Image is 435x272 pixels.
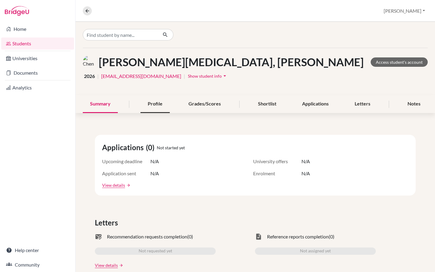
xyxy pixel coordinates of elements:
[253,158,301,165] span: University offers
[1,244,74,256] a: Help center
[157,144,185,151] span: Not started yet
[102,142,146,153] span: Applications
[187,233,193,240] span: (0)
[139,248,172,255] span: Not requested yet
[253,170,301,177] span: Enrolment
[150,170,159,177] span: N/A
[101,73,181,80] a: [EMAIL_ADDRESS][DOMAIN_NAME]
[102,170,150,177] span: Application sent
[84,73,95,80] span: 2026
[118,263,123,267] a: arrow_forward
[1,67,74,79] a: Documents
[188,73,222,79] span: Show student info
[150,158,159,165] span: N/A
[107,233,187,240] span: Recommendation requests completion
[295,95,336,113] div: Applications
[83,29,158,40] input: Find student by name...
[125,183,130,187] a: arrow_forward
[181,95,228,113] div: Grades/Scores
[222,73,228,79] i: arrow_drop_down
[102,182,125,188] a: View details
[184,73,185,80] span: |
[102,158,150,165] span: Upcoming deadline
[1,259,74,271] a: Community
[83,55,96,69] img: Chen Shao Tao's avatar
[329,233,334,240] span: (0)
[1,37,74,50] a: Students
[83,95,118,113] div: Summary
[267,233,329,240] span: Reference reports completion
[146,142,157,153] span: (0)
[347,95,378,113] div: Letters
[95,217,120,228] span: Letters
[400,95,428,113] div: Notes
[1,23,74,35] a: Home
[95,262,118,268] a: View details
[1,52,74,64] a: Universities
[300,248,331,255] span: Not assigned yet
[381,5,428,17] button: [PERSON_NAME]
[371,57,428,67] a: Access student's account
[255,233,262,240] span: task
[5,6,29,16] img: Bridge-U
[188,71,228,81] button: Show student infoarrow_drop_down
[97,73,99,80] span: |
[140,95,170,113] div: Profile
[251,95,284,113] div: Shortlist
[1,82,74,94] a: Analytics
[301,158,310,165] span: N/A
[95,233,102,240] span: mark_email_read
[99,56,364,69] h1: [PERSON_NAME][MEDICAL_DATA], [PERSON_NAME]
[301,170,310,177] span: N/A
